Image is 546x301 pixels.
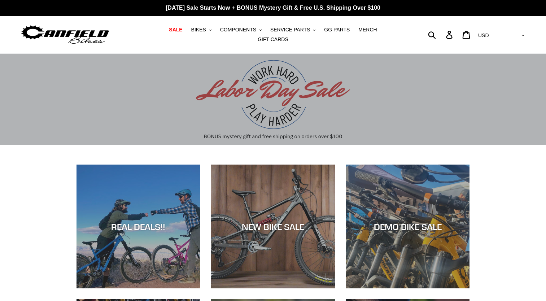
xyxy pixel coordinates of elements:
div: NEW BIKE SALE [211,221,335,232]
span: GG PARTS [324,27,350,33]
span: MERCH [358,27,377,33]
a: GG PARTS [320,25,353,35]
img: Canfield Bikes [20,23,110,46]
span: BIKES [191,27,206,33]
a: DEMO BIKE SALE [346,165,469,288]
div: REAL DEALS!! [77,221,200,232]
button: COMPONENTS [217,25,265,35]
a: REAL DEALS!! [77,165,200,288]
a: GIFT CARDS [254,35,292,44]
span: SALE [169,27,182,33]
a: SALE [165,25,186,35]
button: BIKES [188,25,215,35]
span: GIFT CARDS [258,36,288,43]
span: SERVICE PARTS [270,27,310,33]
input: Search [432,27,450,43]
a: MERCH [355,25,380,35]
button: SERVICE PARTS [267,25,319,35]
a: NEW BIKE SALE [211,165,335,288]
div: DEMO BIKE SALE [346,221,469,232]
span: COMPONENTS [220,27,256,33]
